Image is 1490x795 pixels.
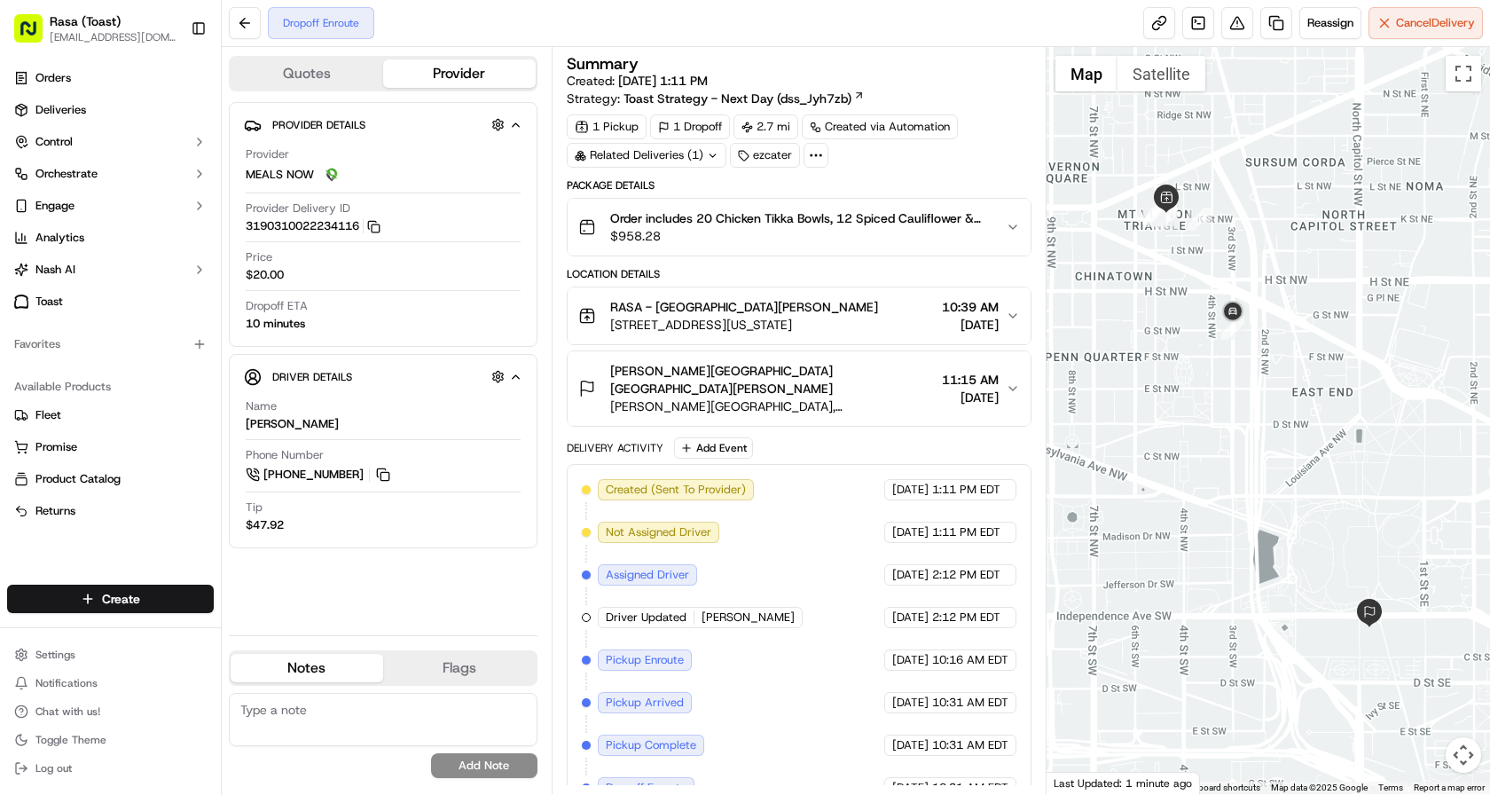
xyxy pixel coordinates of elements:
span: Fleet [35,407,61,423]
div: Past conversations [18,231,119,245]
span: Order includes 20 Chicken Tikka Bowls, 12 Spiced Cauliflower & Quinoa Bowls, 20 Paneer Tikka Bowl... [610,209,992,227]
span: Name [246,398,277,414]
button: Chat with us! [7,699,214,724]
button: Settings [7,642,214,667]
span: Analytics [35,230,84,246]
span: Settings [35,648,75,662]
span: Cancel Delivery [1396,15,1475,31]
div: 2.7 mi [733,114,798,139]
img: Google [1051,771,1110,794]
button: Control [7,128,214,156]
span: [DATE] [892,482,929,498]
button: Order includes 20 Chicken Tikka Bowls, 12 Spiced Cauliflower & Quinoa Bowls, 20 Paneer Tikka Bowl... [568,199,1031,256]
span: Created (Sent To Provider) [606,482,746,498]
span: Provider Delivery ID [246,201,350,216]
span: [PERSON_NAME] [702,610,795,626]
button: Product Catalog [7,465,214,493]
button: 3190310022234116 [246,218,380,234]
span: 10:16 AM EDT [932,652,1008,668]
span: Price [246,249,272,265]
span: [DATE] [942,316,999,334]
span: Reassign [1307,15,1353,31]
button: Driver Details [244,362,522,391]
img: 9188753566659_6852d8bf1fb38e338040_72.png [37,169,69,201]
button: Nash AI [7,256,214,284]
span: [DATE] [892,652,929,668]
button: Fleet [7,401,214,429]
span: Returns [35,503,75,519]
span: Created: [567,72,708,90]
div: 📗 [18,398,32,413]
button: Rasa (Toast)[EMAIL_ADDRESS][DOMAIN_NAME] [7,7,184,50]
span: [EMAIL_ADDRESS][DOMAIN_NAME] [50,30,176,44]
button: Start new chat [302,175,323,196]
span: Not Assigned Driver [606,524,711,540]
div: 💻 [150,398,164,413]
span: API Documentation [168,397,285,414]
span: Orders [35,70,71,86]
a: Deliveries [7,96,214,124]
span: Driver Updated [606,610,686,626]
span: [DATE] [157,323,193,337]
span: Knowledge Base [35,397,136,414]
div: 10 minutes [246,316,305,332]
p: Welcome 👋 [18,71,323,99]
span: 1:11 PM EDT [932,482,1000,498]
button: Notifications [7,671,214,696]
span: $20.00 [246,267,284,283]
span: Create [102,590,140,608]
div: 7 [1142,201,1165,224]
span: [DATE] [892,737,929,753]
span: $958.28 [610,227,992,245]
button: Add Event [674,437,753,459]
span: Orchestrate [35,166,98,182]
span: Toast Strategy - Next Day (dss_Jyh7zb) [623,90,851,107]
div: Last Updated: 1 minute ago [1047,772,1200,794]
input: Got a question? Start typing here... [46,114,319,133]
span: [DATE] [892,567,929,583]
button: [PERSON_NAME][GEOGRAPHIC_DATA] [GEOGRAPHIC_DATA][PERSON_NAME][PERSON_NAME][GEOGRAPHIC_DATA], [STR... [568,351,1031,426]
img: Nash [18,18,53,53]
span: [PERSON_NAME] [55,323,144,337]
button: RASA - [GEOGRAPHIC_DATA][PERSON_NAME][STREET_ADDRESS][US_STATE]10:39 AM[DATE] [568,287,1031,344]
span: 10:31 AM EDT [932,695,1008,711]
a: Product Catalog [14,471,207,487]
a: Orders [7,64,214,92]
img: Jonathan Racinos [18,258,46,287]
div: Favorites [7,330,214,358]
span: Engage [35,198,74,214]
a: 📗Knowledge Base [11,390,143,421]
div: 1 [1188,208,1211,231]
a: Created via Automation [802,114,958,139]
div: Package Details [567,178,1031,193]
span: 10:31 AM EDT [932,737,1008,753]
div: Available Products [7,373,214,401]
span: Dropoff ETA [246,298,308,314]
span: Phone Number [246,447,324,463]
button: Toggle fullscreen view [1446,56,1481,91]
button: Create [7,585,214,613]
div: Strategy: [567,90,865,107]
span: Notifications [35,676,98,690]
a: Open this area in Google Maps (opens a new window) [1051,771,1110,794]
span: [PHONE_NUMBER] [263,467,364,483]
button: Provider Details [244,110,522,139]
span: [DATE] [942,389,999,406]
button: Log out [7,756,214,781]
span: Pickup Arrived [606,695,684,711]
a: Analytics [7,224,214,252]
div: Delivery Activity [567,441,663,455]
div: [PERSON_NAME] [246,416,339,432]
button: Quotes [231,59,383,88]
span: Rasa (Toast) [50,12,121,30]
span: Chat with us! [35,704,100,719]
span: Toggle Theme [35,733,106,747]
span: [DATE] 1:11 PM [618,73,708,89]
span: Driver Details [272,370,352,384]
div: ezcater [730,143,800,168]
button: Toggle Theme [7,728,214,752]
a: Toast [7,287,214,316]
div: We're available if you need us! [80,187,244,201]
span: 2:12 PM EDT [932,567,1000,583]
